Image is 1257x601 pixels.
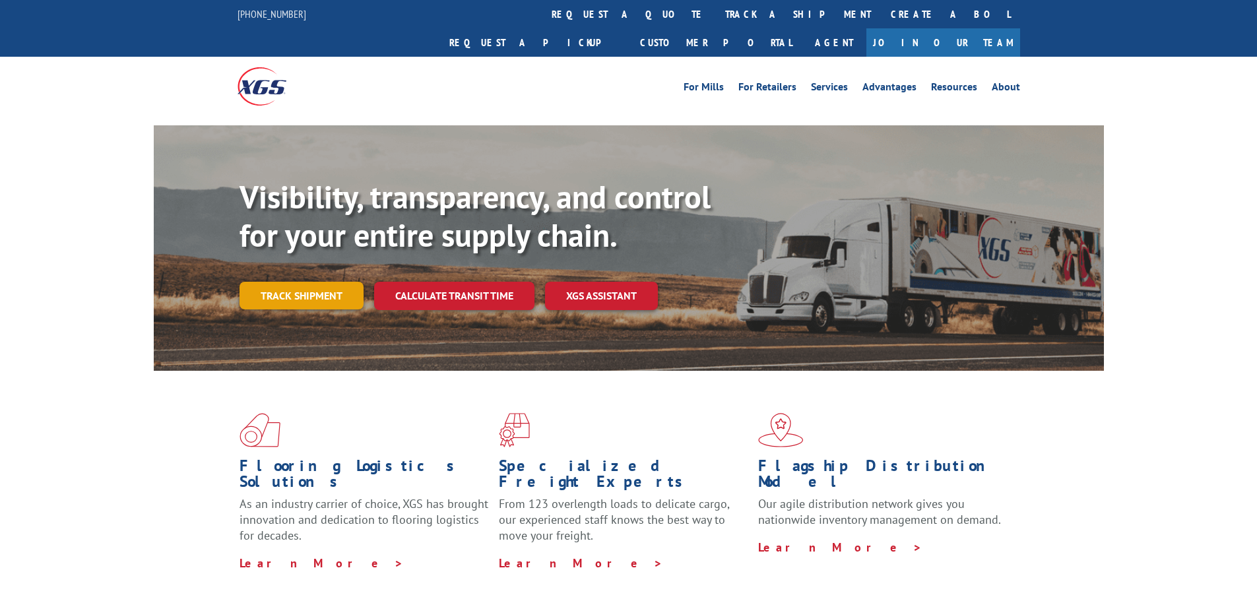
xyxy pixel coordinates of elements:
[758,540,922,555] a: Learn More >
[684,82,724,96] a: For Mills
[758,458,1008,496] h1: Flagship Distribution Model
[240,458,489,496] h1: Flooring Logistics Solutions
[240,555,404,571] a: Learn More >
[931,82,977,96] a: Resources
[238,7,306,20] a: [PHONE_NUMBER]
[758,413,804,447] img: xgs-icon-flagship-distribution-model-red
[439,28,630,57] a: Request a pickup
[499,458,748,496] h1: Specialized Freight Experts
[992,82,1020,96] a: About
[499,413,530,447] img: xgs-icon-focused-on-flooring-red
[374,282,534,310] a: Calculate transit time
[240,282,364,309] a: Track shipment
[499,555,663,571] a: Learn More >
[862,82,917,96] a: Advantages
[866,28,1020,57] a: Join Our Team
[802,28,866,57] a: Agent
[240,176,711,255] b: Visibility, transparency, and control for your entire supply chain.
[240,496,488,543] span: As an industry carrier of choice, XGS has brought innovation and dedication to flooring logistics...
[811,82,848,96] a: Services
[545,282,658,310] a: XGS ASSISTANT
[499,496,748,555] p: From 123 overlength loads to delicate cargo, our experienced staff knows the best way to move you...
[630,28,802,57] a: Customer Portal
[758,496,1001,527] span: Our agile distribution network gives you nationwide inventory management on demand.
[738,82,796,96] a: For Retailers
[240,413,280,447] img: xgs-icon-total-supply-chain-intelligence-red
